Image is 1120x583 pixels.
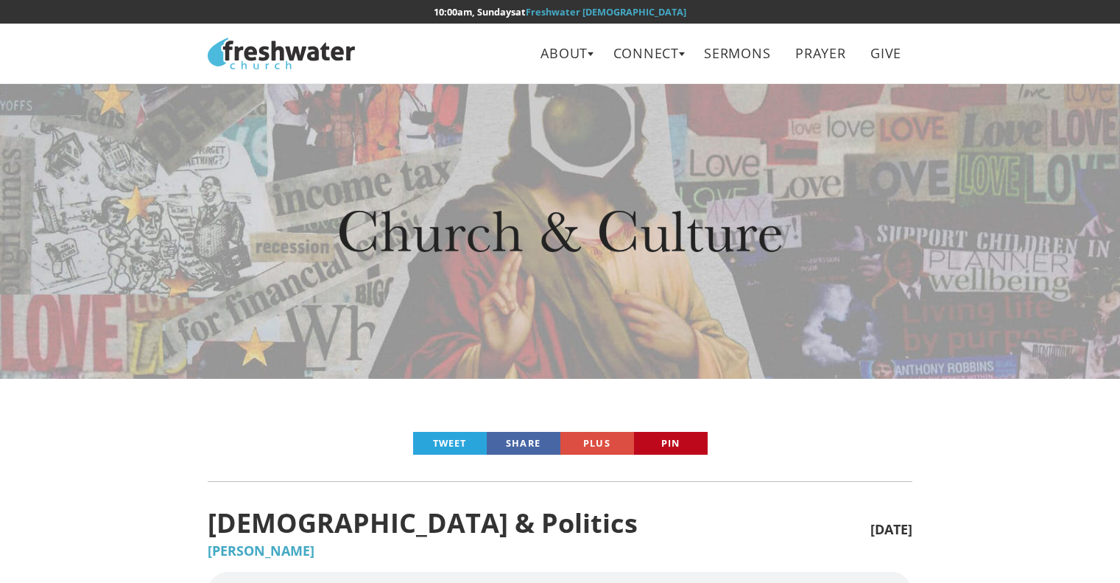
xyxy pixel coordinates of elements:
[602,37,690,70] a: Connect
[634,432,708,455] a: Pin
[208,38,355,69] img: Freshwater Church
[530,37,599,70] a: About
[208,7,912,17] h6: at
[208,544,912,559] h5: [PERSON_NAME]
[560,432,634,455] a: Plus
[339,211,781,252] img: Church & Culture
[694,37,781,70] a: Sermons
[860,37,912,70] a: Give
[526,5,686,18] a: Freshwater [DEMOGRAPHIC_DATA]
[870,523,912,537] span: [DATE]
[413,432,487,455] a: Tweet
[434,5,515,18] time: 10:00am, Sundays
[208,509,870,538] span: [DEMOGRAPHIC_DATA] & Politics
[785,37,856,70] a: Prayer
[487,432,560,455] a: Share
